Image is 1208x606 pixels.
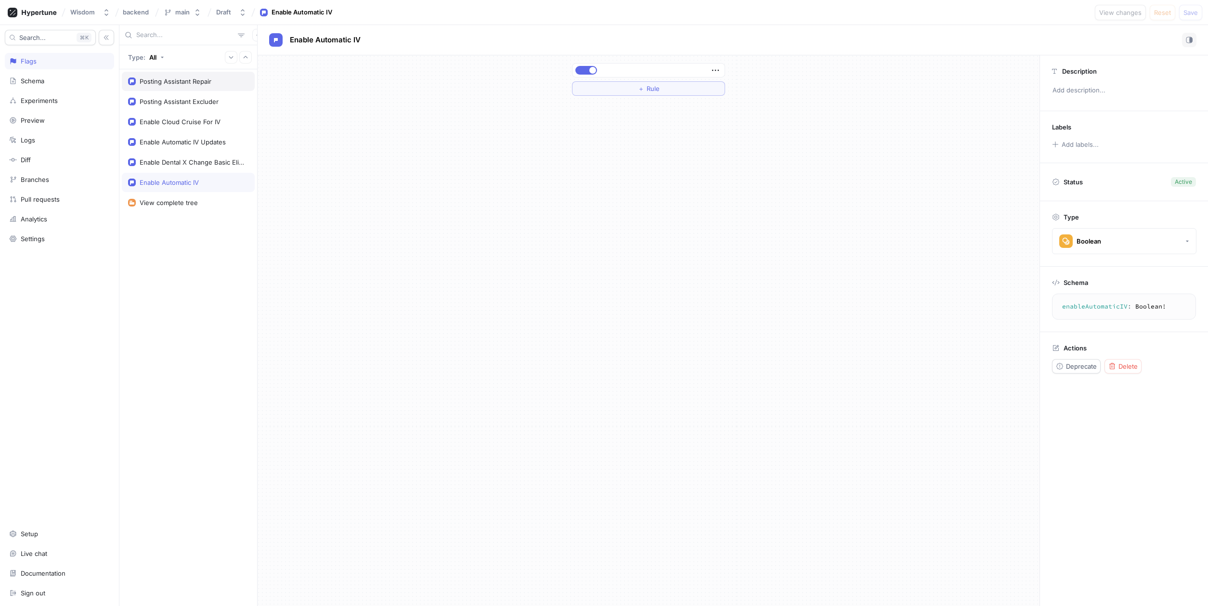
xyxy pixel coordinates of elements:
div: Enable Automatic IV [140,179,199,186]
div: Enable Dental X Change Basic Eligibility Check [140,158,245,166]
span: Delete [1118,363,1138,369]
div: Logs [21,136,35,144]
div: Documentation [21,569,65,577]
div: Enable Cloud Cruise For IV [140,118,221,126]
span: Reset [1154,10,1171,15]
p: Description [1062,67,1097,75]
div: Pull requests [21,195,60,203]
input: Search... [136,30,234,40]
span: View changes [1099,10,1142,15]
div: All [149,53,156,61]
div: Active [1175,178,1192,186]
div: Diff [21,156,31,164]
div: Live chat [21,550,47,557]
button: Reset [1150,5,1175,20]
p: Type: [128,53,145,61]
div: Sign out [21,589,45,597]
button: Search...K [5,30,96,45]
button: ＋Rule [572,81,725,96]
p: Add description... [1048,82,1200,99]
p: Type [1064,213,1079,221]
button: Type: All [125,49,168,65]
p: Actions [1064,344,1087,352]
button: Deprecate [1052,359,1101,374]
button: Add labels... [1049,138,1102,151]
div: main [175,8,190,16]
button: Draft [212,4,250,20]
span: Save [1183,10,1198,15]
span: Enable Automatic IV [290,36,361,44]
p: Schema [1064,279,1088,286]
button: View changes [1095,5,1146,20]
div: Enable Automatic IV [272,8,332,17]
div: Flags [21,57,37,65]
button: Wisdom [66,4,114,20]
p: Labels [1052,123,1071,131]
div: Draft [216,8,231,16]
button: main [160,4,205,20]
div: Preview [21,116,45,124]
button: Expand all [225,51,237,64]
div: Branches [21,176,49,183]
span: Deprecate [1066,363,1097,369]
div: Experiments [21,97,58,104]
button: Save [1179,5,1202,20]
div: Posting Assistant Repair [140,77,211,85]
span: Rule [647,86,660,91]
button: Delete [1104,359,1142,374]
span: ＋ [638,86,644,91]
a: Documentation [5,565,114,581]
span: backend [123,9,149,15]
div: Setup [21,530,38,538]
p: Status [1064,175,1083,189]
div: Posting Assistant Excluder [140,98,219,105]
div: Analytics [21,215,47,223]
div: View complete tree [140,199,198,206]
div: Settings [21,235,45,243]
div: Schema [21,77,44,85]
div: Wisdom [70,8,95,16]
div: K [77,33,91,42]
div: Enable Automatic IV Updates [140,138,226,146]
textarea: enableAutomaticIV: Boolean! [1056,298,1192,315]
div: Boolean [1077,237,1101,245]
button: Boolean [1052,228,1196,254]
button: Collapse all [239,51,252,64]
span: Search... [19,35,46,40]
